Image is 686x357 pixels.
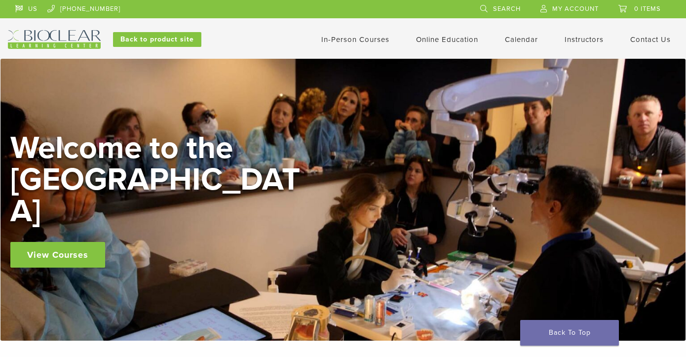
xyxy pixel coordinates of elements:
[10,242,105,268] a: View Courses
[113,32,201,47] a: Back to product site
[493,5,521,13] span: Search
[520,320,619,346] a: Back To Top
[10,132,306,227] h2: Welcome to the [GEOGRAPHIC_DATA]
[630,35,671,44] a: Contact Us
[552,5,599,13] span: My Account
[505,35,538,44] a: Calendar
[634,5,661,13] span: 0 items
[416,35,478,44] a: Online Education
[8,30,101,49] img: Bioclear
[321,35,389,44] a: In-Person Courses
[565,35,604,44] a: Instructors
